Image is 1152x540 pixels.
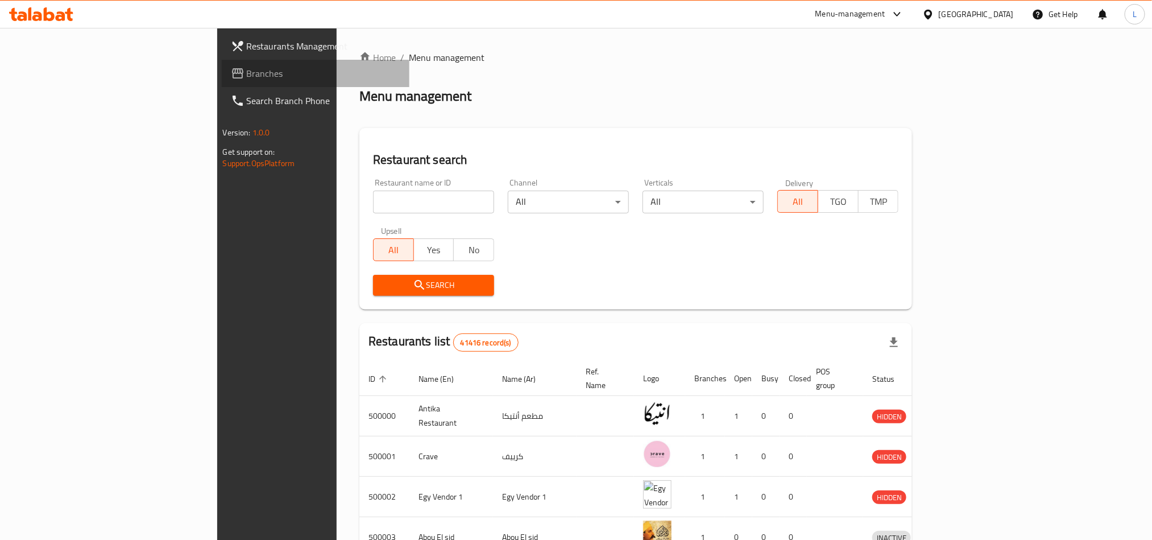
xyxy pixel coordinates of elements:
[872,372,909,386] span: Status
[780,361,807,396] th: Closed
[222,60,409,87] a: Branches
[872,490,906,504] div: HIDDEN
[643,399,672,428] img: Antika Restaurant
[782,193,814,210] span: All
[939,8,1014,20] div: [GEOGRAPHIC_DATA]
[222,32,409,60] a: Restaurants Management
[634,361,685,396] th: Logo
[247,67,400,80] span: Branches
[863,193,894,210] span: TMP
[373,151,898,168] h2: Restaurant search
[247,39,400,53] span: Restaurants Management
[373,238,414,261] button: All
[223,145,275,159] span: Get support on:
[752,361,780,396] th: Busy
[378,242,409,258] span: All
[418,372,469,386] span: Name (En)
[409,396,493,436] td: Antika Restaurant
[685,436,725,477] td: 1
[725,361,752,396] th: Open
[359,87,471,105] h2: Menu management
[780,477,807,517] td: 0
[816,365,850,392] span: POS group
[818,190,859,213] button: TGO
[643,191,764,213] div: All
[409,51,484,64] span: Menu management
[252,125,270,140] span: 1.0.0
[373,275,494,296] button: Search
[752,436,780,477] td: 0
[409,436,493,477] td: Crave
[493,477,577,517] td: Egy Vendor 1
[586,365,620,392] span: Ref. Name
[685,477,725,517] td: 1
[382,278,485,292] span: Search
[368,333,519,352] h2: Restaurants list
[247,94,400,108] span: Search Branch Phone
[643,480,672,509] img: Egy Vendor 1
[725,396,752,436] td: 1
[780,436,807,477] td: 0
[725,477,752,517] td: 1
[458,242,490,258] span: No
[872,410,906,423] div: HIDDEN
[359,51,912,64] nav: breadcrumb
[381,227,402,235] label: Upsell
[880,329,907,356] div: Export file
[777,190,818,213] button: All
[373,191,494,213] input: Search for restaurant name or ID..
[815,7,885,21] div: Menu-management
[643,440,672,468] img: Crave
[454,337,518,348] span: 41416 record(s)
[872,451,906,464] span: HIDDEN
[453,333,519,352] div: Total records count
[222,87,409,114] a: Search Branch Phone
[752,477,780,517] td: 0
[872,410,906,423] span: HIDDEN
[725,436,752,477] td: 1
[493,396,577,436] td: مطعم أنتيكا
[453,238,494,261] button: No
[223,156,295,171] a: Support.OpsPlatform
[493,436,577,477] td: كرييف
[508,191,629,213] div: All
[685,361,725,396] th: Branches
[409,477,493,517] td: Egy Vendor 1
[858,190,899,213] button: TMP
[872,491,906,504] span: HIDDEN
[685,396,725,436] td: 1
[418,242,450,258] span: Yes
[823,193,854,210] span: TGO
[780,396,807,436] td: 0
[502,372,550,386] span: Name (Ar)
[1133,8,1137,20] span: L
[752,396,780,436] td: 0
[368,372,390,386] span: ID
[223,125,251,140] span: Version:
[413,238,454,261] button: Yes
[785,179,814,187] label: Delivery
